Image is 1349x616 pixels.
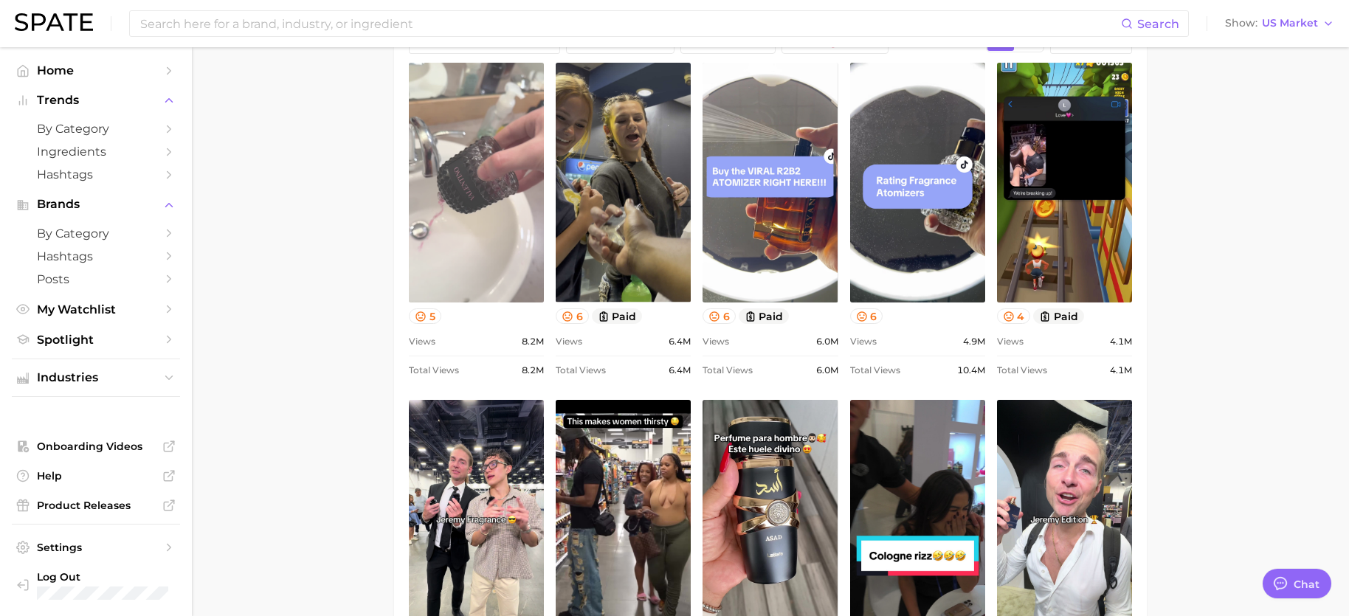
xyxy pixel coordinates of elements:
[739,308,790,324] button: paid
[37,570,203,584] span: Log Out
[997,308,1031,324] button: 4
[409,308,441,324] button: 5
[812,35,877,47] span: Negative
[1137,17,1179,31] span: Search
[12,494,180,516] a: Product Releases
[12,140,180,163] a: Ingredients
[37,249,155,263] span: Hashtags
[669,361,691,379] span: 6.4m
[409,333,435,350] span: Views
[12,222,180,245] a: by Category
[556,361,606,379] span: Total Views
[37,145,155,159] span: Ingredients
[592,308,643,324] button: paid
[37,469,155,482] span: Help
[1033,308,1084,324] button: paid
[12,566,180,604] a: Log out. Currently logged in with e-mail jenine.guerriero@givaudan.com.
[37,272,155,286] span: Posts
[12,536,180,558] a: Settings
[37,167,155,181] span: Hashtags
[37,499,155,512] span: Product Releases
[12,435,180,457] a: Onboarding Videos
[37,302,155,316] span: My Watchlist
[12,367,180,389] button: Industries
[1262,19,1318,27] span: US Market
[12,193,180,215] button: Brands
[37,371,155,384] span: Industries
[556,308,589,324] button: 6
[12,328,180,351] a: Spotlight
[37,94,155,107] span: Trends
[703,333,729,350] span: Views
[12,89,180,111] button: Trends
[37,122,155,136] span: by Category
[963,333,985,350] span: 4.9m
[15,13,93,31] img: SPATE
[669,333,691,350] span: 6.4m
[409,361,459,379] span: Total Views
[1225,19,1257,27] span: Show
[37,226,155,240] span: by Category
[1110,361,1132,379] span: 4.1m
[997,333,1024,350] span: Views
[850,308,883,324] button: 6
[957,361,985,379] span: 10.4m
[12,268,180,291] a: Posts
[997,361,1047,379] span: Total Views
[12,245,180,268] a: Hashtags
[522,361,544,379] span: 8.2m
[850,361,900,379] span: Total Views
[12,298,180,321] a: My Watchlist
[37,63,155,77] span: Home
[703,308,736,324] button: 6
[597,35,663,47] span: Positive
[12,59,180,82] a: Home
[12,117,180,140] a: by Category
[1221,14,1338,33] button: ShowUS Market
[711,35,765,47] span: Mixed
[139,11,1121,36] input: Search here for a brand, industry, or ingredient
[816,333,838,350] span: 6.0m
[522,333,544,350] span: 8.2m
[12,465,180,487] a: Help
[37,333,155,347] span: Spotlight
[816,361,838,379] span: 6.0m
[12,163,180,186] a: Hashtags
[1110,333,1132,350] span: 4.1m
[850,333,877,350] span: Views
[703,361,753,379] span: Total Views
[37,198,155,211] span: Brands
[556,333,582,350] span: Views
[37,541,155,554] span: Settings
[37,440,155,453] span: Onboarding Videos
